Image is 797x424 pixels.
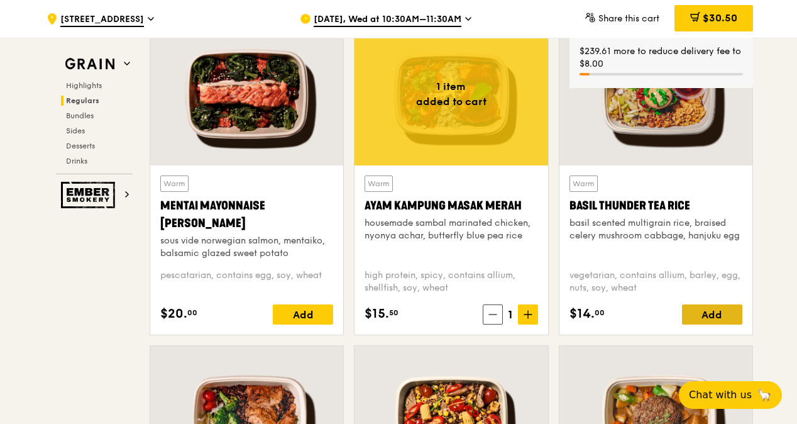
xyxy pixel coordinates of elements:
[503,306,518,323] span: 1
[365,197,537,215] div: Ayam Kampung Masak Merah
[160,304,187,323] span: $20.
[61,53,119,75] img: Grain web logo
[703,12,737,24] span: $30.50
[569,217,742,242] div: basil scented multigrain rice, braised celery mushroom cabbage, hanjuku egg
[61,182,119,208] img: Ember Smokery web logo
[389,308,398,318] span: 50
[682,304,742,325] div: Add
[365,217,537,242] div: housemade sambal marinated chicken, nyonya achar, butterfly blue pea rice
[273,304,333,325] div: Add
[160,235,333,260] div: sous vide norwegian salmon, mentaiko, balsamic glazed sweet potato
[569,176,598,192] div: Warm
[66,126,85,135] span: Sides
[580,45,743,70] div: $239.61 more to reduce delivery fee to $8.00
[160,197,333,232] div: Mentai Mayonnaise [PERSON_NAME]
[757,388,772,403] span: 🦙
[569,304,595,323] span: $14.
[689,388,752,403] span: Chat with us
[66,142,95,150] span: Desserts
[66,157,87,165] span: Drinks
[365,176,393,192] div: Warm
[679,381,782,409] button: Chat with us🦙
[66,111,94,120] span: Bundles
[66,96,99,105] span: Regulars
[365,304,389,323] span: $15.
[160,176,189,192] div: Warm
[314,13,461,27] span: [DATE], Wed at 10:30AM–11:30AM
[187,308,197,318] span: 00
[598,13,659,24] span: Share this cart
[365,269,537,294] div: high protein, spicy, contains allium, shellfish, soy, wheat
[160,269,333,294] div: pescatarian, contains egg, soy, wheat
[60,13,144,27] span: [STREET_ADDRESS]
[569,269,742,294] div: vegetarian, contains allium, barley, egg, nuts, soy, wheat
[66,81,102,90] span: Highlights
[595,308,605,318] span: 00
[569,197,742,215] div: Basil Thunder Tea Rice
